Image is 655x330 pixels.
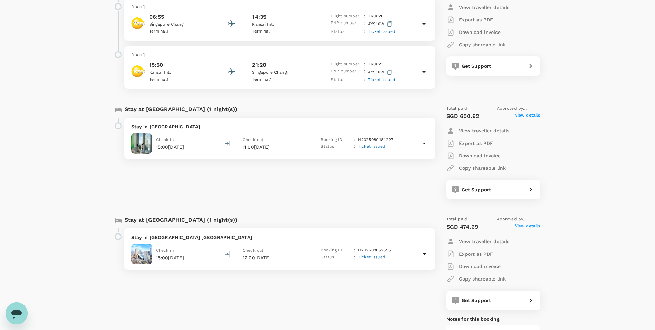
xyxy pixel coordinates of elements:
p: Download invoice [459,263,501,270]
p: Status [321,143,351,150]
p: : [364,61,365,68]
button: Copy shareable link [446,38,506,51]
p: Terminal 1 [149,28,211,35]
p: Singapore Changi [252,69,314,76]
p: Notes for this booking [446,315,540,322]
p: Copy shareable link [459,165,506,172]
p: Singapore Changi [149,21,211,28]
p: Status [331,28,361,35]
span: Approved by [497,105,540,112]
p: View traveller details [459,4,509,11]
img: Nagoya Jr Gate Tower Hotel [131,133,152,154]
p: [DATE] [131,4,428,11]
span: Get Support [462,297,491,303]
span: Get Support [462,187,491,192]
p: Kansai Intl [149,69,211,76]
p: 11:00[DATE] [243,144,308,150]
p: Booking ID [321,137,351,144]
p: 15:50 [149,61,211,69]
p: : [364,20,365,28]
button: Export as PDF [446,248,493,260]
p: Download invoice [459,29,501,36]
span: Get Support [462,63,491,69]
img: Hotel Granvia Osaka [131,244,152,264]
p: TR 0821 [368,61,383,68]
span: Ticket issued [358,144,385,149]
p: Terminal 1 [252,76,314,83]
img: Scoot [131,64,145,78]
p: : [354,137,355,144]
p: PNR number [331,20,361,28]
p: TR 0820 [368,13,383,20]
p: : [354,143,355,150]
img: Scoot [131,16,145,30]
p: SGD 474.69 [446,223,479,231]
p: 12:00[DATE] [243,254,308,261]
p: [DATE] [131,52,428,59]
p: SGD 600.62 [446,112,479,120]
p: AYS1XW [368,68,394,76]
button: Download invoice [446,260,501,273]
p: Kansai Intl [252,21,314,28]
span: Check out [243,248,263,253]
p: AYS1XW [368,20,394,28]
button: Export as PDF [446,13,493,26]
p: Stay at [GEOGRAPHIC_DATA] (1 night(s)) [125,105,238,113]
p: Status [321,254,351,261]
p: Booking ID [321,247,351,254]
p: : [364,68,365,76]
p: : [354,247,355,254]
iframe: Button to launch messaging window [6,302,28,324]
p: Terminal 1 [252,28,314,35]
p: Export as PDF [459,250,493,257]
p: Terminal 1 [149,76,211,83]
p: View traveller details [459,127,509,134]
p: 21:20 [252,61,266,69]
p: : [364,76,365,83]
p: 15:00[DATE] [156,254,184,261]
span: Ticket issued [368,29,395,34]
p: : [364,28,365,35]
button: Download invoice [446,149,501,162]
span: View details [515,112,540,120]
p: Flight number [331,13,361,20]
button: View traveller details [446,125,509,137]
p: Copy shareable link [459,275,506,282]
button: View traveller details [446,235,509,248]
span: Ticket issued [358,255,385,259]
p: H2025080484227 [358,137,393,144]
p: Stay at [GEOGRAPHIC_DATA] (1 night(s)) [125,216,238,224]
button: View traveller details [446,1,509,13]
p: 15:00[DATE] [156,144,184,150]
span: Ticket issued [368,77,395,82]
p: Export as PDF [459,140,493,147]
button: Copy shareable link [446,273,506,285]
p: Stay in [GEOGRAPHIC_DATA] [GEOGRAPHIC_DATA] [131,234,428,241]
p: H202508052655 [358,247,391,254]
span: Total paid [446,105,468,112]
span: Approved by [497,216,540,223]
span: Check in [156,248,174,253]
p: PNR number [331,68,361,76]
p: : [364,13,365,20]
button: Copy shareable link [446,162,506,174]
p: Flight number [331,61,361,68]
p: 14:35 [252,13,266,21]
span: View details [515,223,540,231]
p: View traveller details [459,238,509,245]
p: : [354,254,355,261]
p: Export as PDF [459,16,493,23]
p: Status [331,76,361,83]
span: Check out [243,137,263,142]
p: 06:55 [149,13,211,21]
p: Download invoice [459,152,501,159]
p: Stay in [GEOGRAPHIC_DATA] [131,123,428,130]
p: Copy shareable link [459,41,506,48]
button: Export as PDF [446,137,493,149]
button: Download invoice [446,26,501,38]
span: Check in [156,137,174,142]
span: Total paid [446,216,468,223]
